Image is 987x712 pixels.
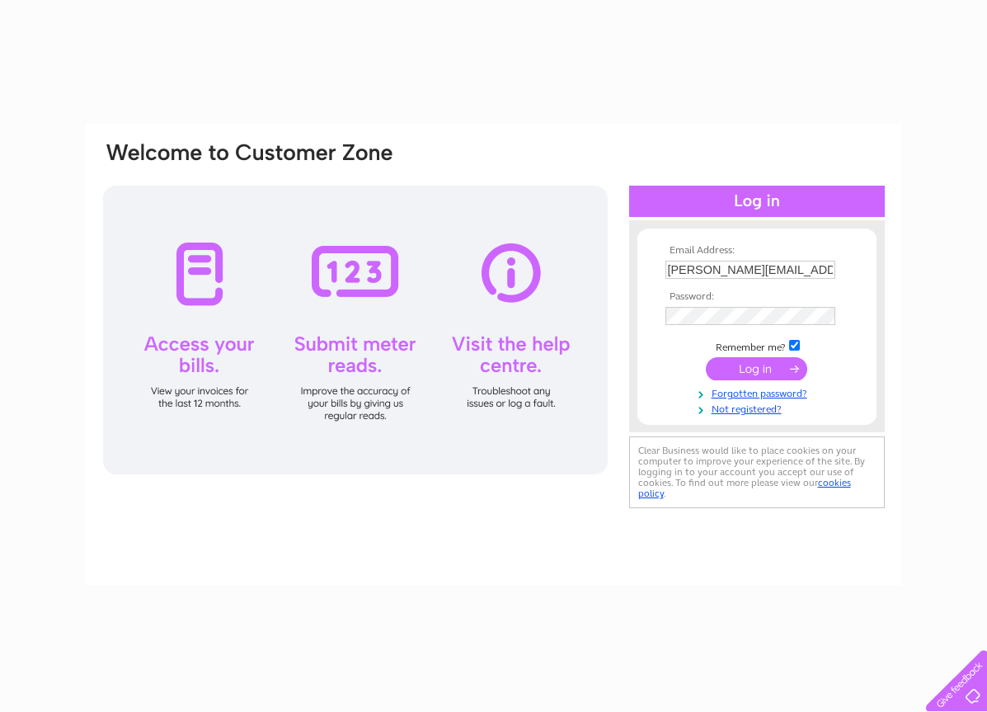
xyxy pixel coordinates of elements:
th: Email Address: [661,245,853,257]
input: Submit [706,357,807,380]
a: cookies policy [638,477,851,499]
a: Not registered? [665,400,853,416]
a: Forgotten password? [665,384,853,400]
td: Remember me? [661,337,853,354]
div: Clear Business would like to place cookies on your computer to improve your experience of the sit... [629,436,885,508]
th: Password: [661,291,853,303]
